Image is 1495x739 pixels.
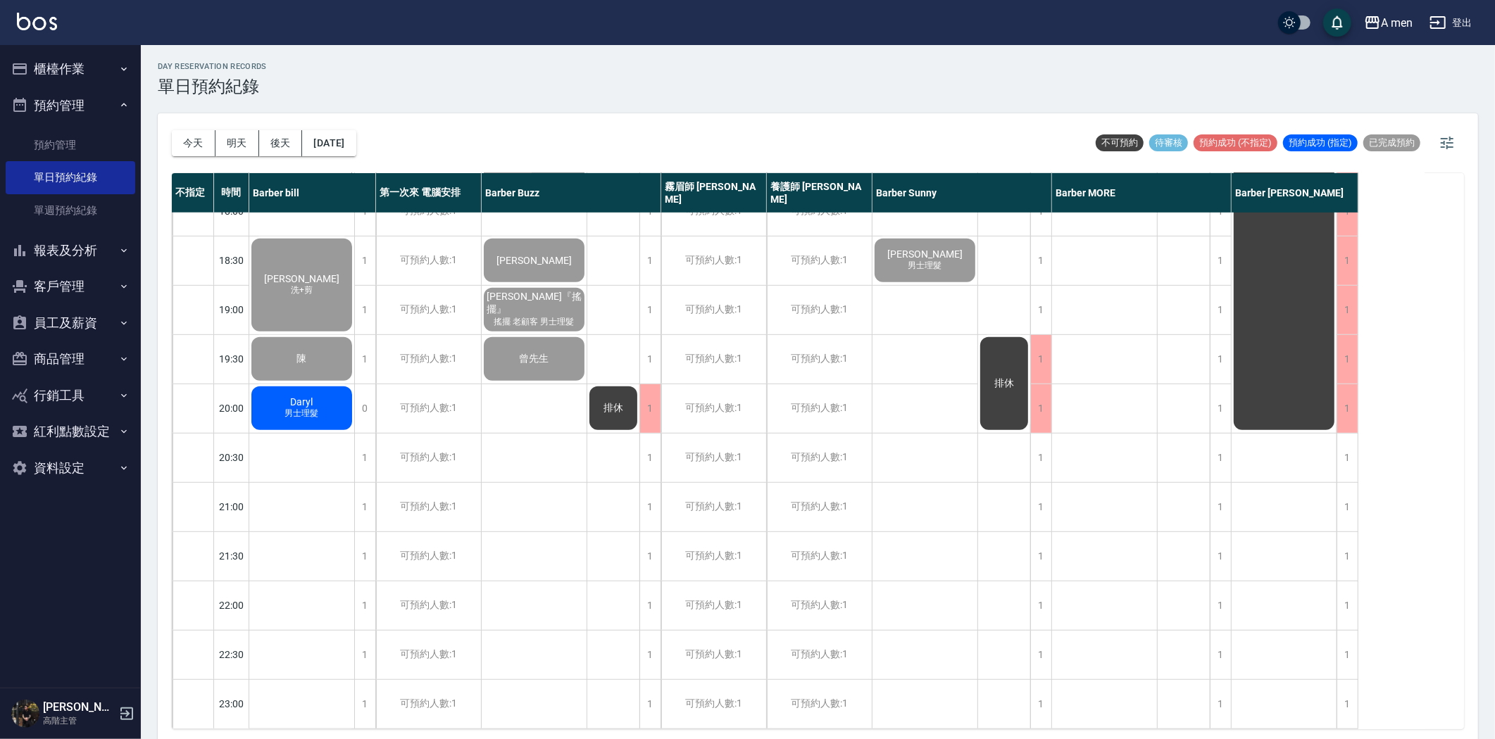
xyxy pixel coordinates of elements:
a: 單日預約紀錄 [6,161,135,194]
div: 1 [354,581,375,630]
div: 1 [1030,434,1051,482]
div: 可預約人數:1 [376,335,481,384]
div: 1 [1030,680,1051,728]
div: 可預約人數:1 [661,384,766,433]
div: 1 [1210,581,1231,630]
div: 可預約人數:1 [767,384,872,433]
div: 可預約人數:1 [767,286,872,334]
h5: [PERSON_NAME] [43,700,115,714]
div: 1 [354,335,375,384]
div: 1 [1337,434,1358,482]
div: 1 [1337,483,1358,531]
div: 19:00 [214,285,249,334]
button: 明天 [215,130,259,156]
img: Person [11,700,39,728]
div: 可預約人數:1 [661,581,766,630]
div: 20:00 [214,384,249,433]
div: 1 [1030,286,1051,334]
img: Logo [17,13,57,30]
div: 1 [639,236,661,285]
div: 1 [639,286,661,334]
span: Daryl [288,396,316,408]
div: 1 [1210,483,1231,531]
div: 可預約人數:1 [661,335,766,384]
div: 23:00 [214,679,249,728]
span: [PERSON_NAME] [494,255,575,266]
div: 霧眉師 [PERSON_NAME] [661,173,767,213]
button: 櫃檯作業 [6,51,135,87]
div: 可預約人數:1 [376,434,481,482]
div: 1 [1210,434,1231,482]
div: 18:30 [214,236,249,285]
span: [PERSON_NAME]『搖擺』 [484,291,584,316]
div: 1 [639,581,661,630]
div: 1 [1030,335,1051,384]
div: 1 [1210,335,1231,384]
button: 登出 [1424,10,1478,36]
a: 預約管理 [6,129,135,161]
div: 1 [1337,532,1358,581]
p: 高階主管 [43,714,115,727]
span: 預約成功 (指定) [1283,137,1358,149]
button: 今天 [172,130,215,156]
div: 養護師 [PERSON_NAME] [767,173,872,213]
div: 可預約人數:1 [767,581,872,630]
span: 洗+剪 [288,284,315,296]
div: 1 [354,483,375,531]
div: 可預約人數:1 [376,483,481,531]
div: 1 [354,434,375,482]
div: 22:00 [214,581,249,630]
div: 可預約人數:1 [661,236,766,285]
div: 時間 [214,173,249,213]
div: 可預約人數:1 [661,631,766,679]
div: 不指定 [172,173,214,213]
div: 1 [1210,680,1231,728]
div: 21:00 [214,482,249,531]
button: 行銷工具 [6,377,135,414]
span: 不可預約 [1096,137,1144,149]
div: 1 [639,335,661,384]
button: [DATE] [302,130,356,156]
div: 1 [1337,286,1358,334]
div: 1 [639,631,661,679]
div: 1 [1030,532,1051,581]
div: 22:30 [214,630,249,679]
button: 資料設定 [6,450,135,486]
span: 待審核 [1149,137,1188,149]
div: 可預約人數:1 [376,236,481,285]
span: 男士理髮 [906,260,945,272]
div: 19:30 [214,334,249,384]
div: 1 [354,286,375,334]
div: 可預約人數:1 [376,581,481,630]
span: 預約成功 (不指定) [1194,137,1277,149]
div: 可預約人數:1 [376,532,481,581]
button: 客戶管理 [6,268,135,305]
div: 1 [639,434,661,482]
button: save [1323,8,1351,37]
button: 員工及薪資 [6,305,135,341]
div: 1 [354,631,375,679]
div: 20:30 [214,433,249,482]
div: 1 [1210,631,1231,679]
button: A men [1358,8,1418,37]
div: 1 [1337,631,1358,679]
div: 可預約人數:1 [767,483,872,531]
div: 可預約人數:1 [661,434,766,482]
div: 0 [354,384,375,433]
div: 可預約人數:1 [661,532,766,581]
div: 1 [1210,236,1231,285]
div: 1 [1337,335,1358,384]
div: 可預約人數:1 [767,631,872,679]
button: 商品管理 [6,341,135,377]
div: 1 [639,532,661,581]
div: 1 [1337,384,1358,433]
div: 可預約人數:1 [767,236,872,285]
div: 可預約人數:1 [376,286,481,334]
div: 第一次來 電腦安排 [376,173,482,213]
div: 可預約人數:1 [376,631,481,679]
span: 陳 [294,353,310,365]
div: Barber bill [249,173,376,213]
div: 可預約人數:1 [767,532,872,581]
div: 1 [1030,236,1051,285]
div: 可預約人數:1 [767,434,872,482]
